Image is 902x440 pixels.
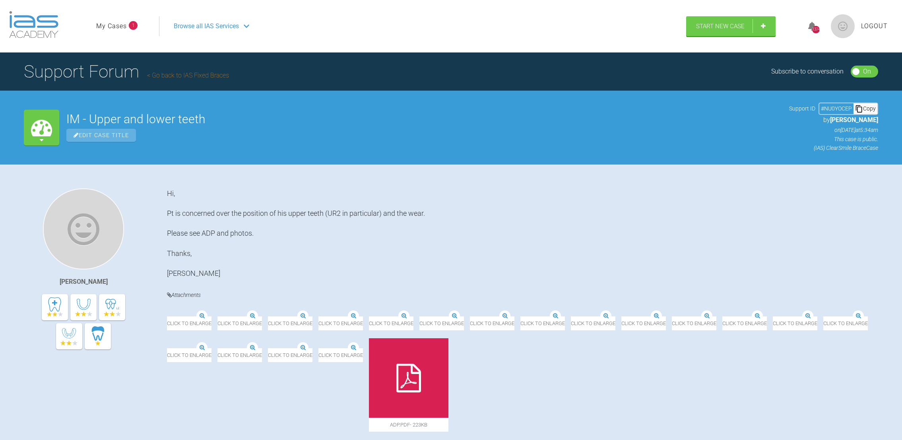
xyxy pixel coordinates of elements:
img: DSC_4775.JPG [770,306,824,316]
img: profile.png [831,14,855,38]
p: This case is public. [789,135,878,143]
a: Go back to IAS Fixed Braces [147,72,229,79]
span: [PERSON_NAME] [830,116,878,124]
span: Click to enlarge [167,348,211,362]
img: DSC_4772.JPG [268,338,322,348]
span: Click to enlarge [268,348,322,362]
p: (IAS) ClearSmile Brace Case [789,143,878,152]
div: Copy [854,103,877,114]
a: My Cases [96,21,127,31]
span: Click to enlarge [619,316,663,330]
span: Click to enlarge [458,316,502,330]
span: Support ID [789,104,815,113]
div: # NU0YOCEP [819,104,854,113]
img: DSC_4779.JPG [559,306,613,316]
div: 1374 [812,26,820,33]
span: Click to enlarge [347,316,392,330]
img: DSC_4784.JPG [287,306,341,316]
span: Click to enlarge [429,348,473,362]
div: Subscribe to conversation [771,66,844,77]
h4: Attachments [167,290,878,300]
div: [PERSON_NAME] [60,277,108,287]
h2: IM - Upper and lower teeth [66,113,782,125]
img: logo-light.3e3ef733.png [9,11,58,38]
p: by [789,115,878,125]
span: Click to enlarge [287,316,341,330]
div: Hi, Pt is concerned over the position of his upper teeth (UR2 in particular) and the wear. Please... [167,188,878,279]
span: Click to enlarge [669,316,714,330]
img: DSC_4782.JPG [398,306,452,316]
h1: Support Forum [24,58,229,85]
span: Click to enlarge [378,348,423,362]
span: 1 [129,21,138,30]
span: Start New Case [696,23,745,30]
img: DSC_4786.JPG [227,306,281,316]
span: Click to enlarge [217,348,262,362]
img: DSC_4787.JPG [167,306,221,316]
a: Start New Case [686,16,776,36]
div: On [863,66,871,77]
p: on [DATE] at 5:34am [789,126,878,134]
a: Logout [861,21,888,31]
span: Click to enlarge [508,316,553,330]
span: Click to enlarge [167,316,221,330]
span: Click to enlarge [328,348,372,362]
span: Click to enlarge [227,316,281,330]
span: Click to enlarge [559,316,613,330]
span: Browse all IAS Services [174,21,239,31]
span: Click to enlarge [720,316,764,330]
span: Click to enlarge [770,316,824,330]
span: Edit Case Title [66,129,136,142]
span: ADP.pdf - 223KB [479,418,559,432]
img: Neil Fearns [43,188,124,269]
span: Click to enlarge [398,316,452,330]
